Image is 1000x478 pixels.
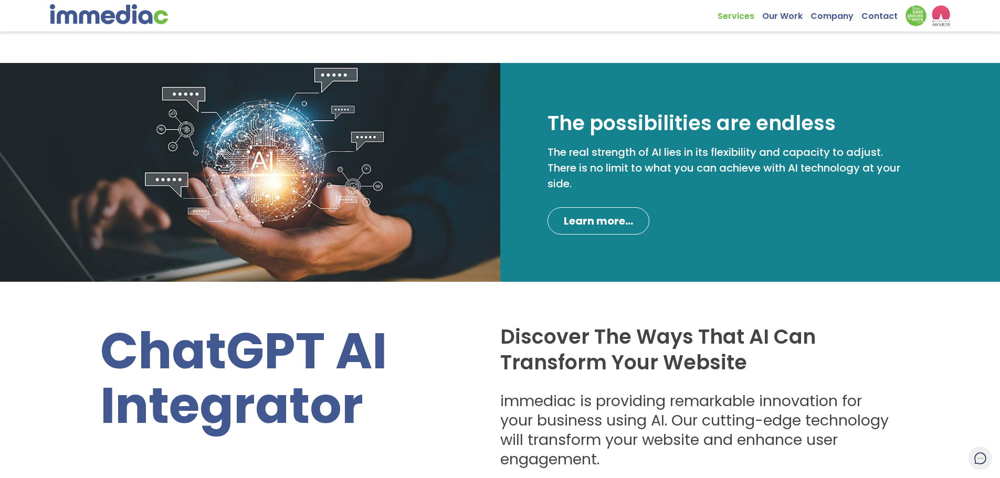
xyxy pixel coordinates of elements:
h2: Discover The Ways That AI Can Transform Your Website [500,324,892,376]
a: Contact [861,5,906,22]
span: The real strength of AI lies in its flexibility and capacity to adjust. There is no limit to what... [548,145,900,191]
h3: immediac is providing remarkable innovation for your business using AI. Our cutting-edge technolo... [500,391,892,470]
h2: The possibilities are endless [548,110,836,136]
a: Services [718,5,762,22]
img: immediac [50,4,168,24]
a: Company [810,5,861,22]
img: Down [906,5,927,26]
a: Learn more... [548,207,649,235]
img: logo2_wea_nobg.webp [932,5,950,26]
a: Our Work [762,5,810,22]
h1: ChatGPT AI Integrator [100,324,469,434]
